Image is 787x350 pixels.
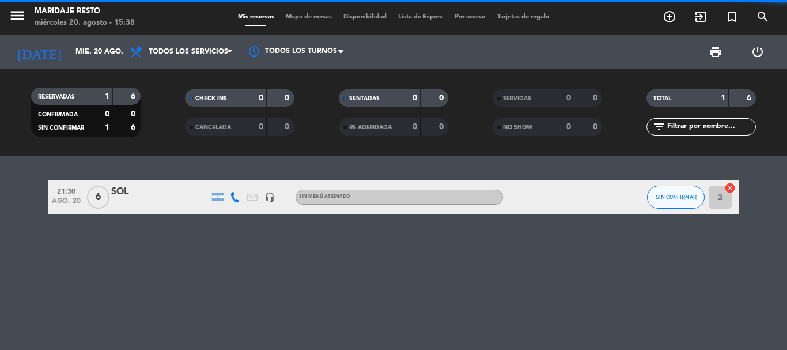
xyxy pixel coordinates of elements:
span: 6 [87,186,109,209]
span: SIN CONFIRMAR [38,125,84,131]
i: menu [9,7,26,24]
div: miércoles 20. agosto - 15:38 [35,17,135,29]
strong: 0 [413,94,417,102]
strong: 1 [105,123,109,131]
span: SIN CONFIRMAR [656,194,697,200]
strong: 0 [566,123,571,131]
i: add_circle_outline [663,10,676,24]
strong: 1 [105,92,109,100]
strong: 0 [259,123,263,131]
span: Pre-acceso [449,14,491,20]
span: Lista de Espera [392,14,449,20]
strong: 0 [413,123,417,131]
i: power_settings_new [751,45,765,59]
i: filter_list [652,120,666,134]
div: LOG OUT [736,35,778,69]
span: 21:30 [52,184,81,197]
span: print [709,45,722,59]
strong: 0 [439,94,446,102]
strong: 6 [131,92,138,100]
strong: 0 [593,123,600,131]
strong: 6 [131,123,138,131]
span: NO SHOW [503,125,532,130]
span: Mapa de mesas [280,14,338,20]
button: menu [9,7,26,28]
div: Maridaje Resto [35,6,135,17]
strong: 0 [593,94,600,102]
span: RESERVADAS [38,94,75,100]
strong: 0 [105,110,109,118]
span: CANCELADA [195,125,231,130]
i: search [756,10,770,24]
span: Tarjetas de regalo [491,14,555,20]
span: ago. 20 [52,197,81,210]
div: SOL [111,185,209,200]
span: Disponibilidad [338,14,392,20]
span: Mis reservas [232,14,280,20]
input: Filtrar por nombre... [666,121,755,133]
strong: 1 [721,94,725,102]
i: [DATE] [9,39,70,65]
i: turned_in_not [725,10,739,24]
strong: 0 [566,94,571,102]
strong: 0 [285,123,292,131]
button: SIN CONFIRMAR [647,186,705,209]
i: cancel [724,182,736,194]
span: RE AGENDADA [349,125,392,130]
strong: 0 [285,94,292,102]
strong: 0 [259,94,263,102]
i: arrow_drop_down [107,45,121,59]
i: headset_mic [264,192,275,202]
span: Sin menú asignado [299,194,350,199]
span: SENTADAS [349,96,380,101]
i: exit_to_app [694,10,707,24]
strong: 0 [439,123,446,131]
strong: 6 [747,94,754,102]
span: Todos los servicios [149,48,228,56]
span: SERVIDAS [503,96,531,101]
span: CHECK INS [195,96,227,101]
strong: 0 [131,110,138,118]
span: TOTAL [653,96,671,101]
span: CONFIRMADA [38,112,78,118]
